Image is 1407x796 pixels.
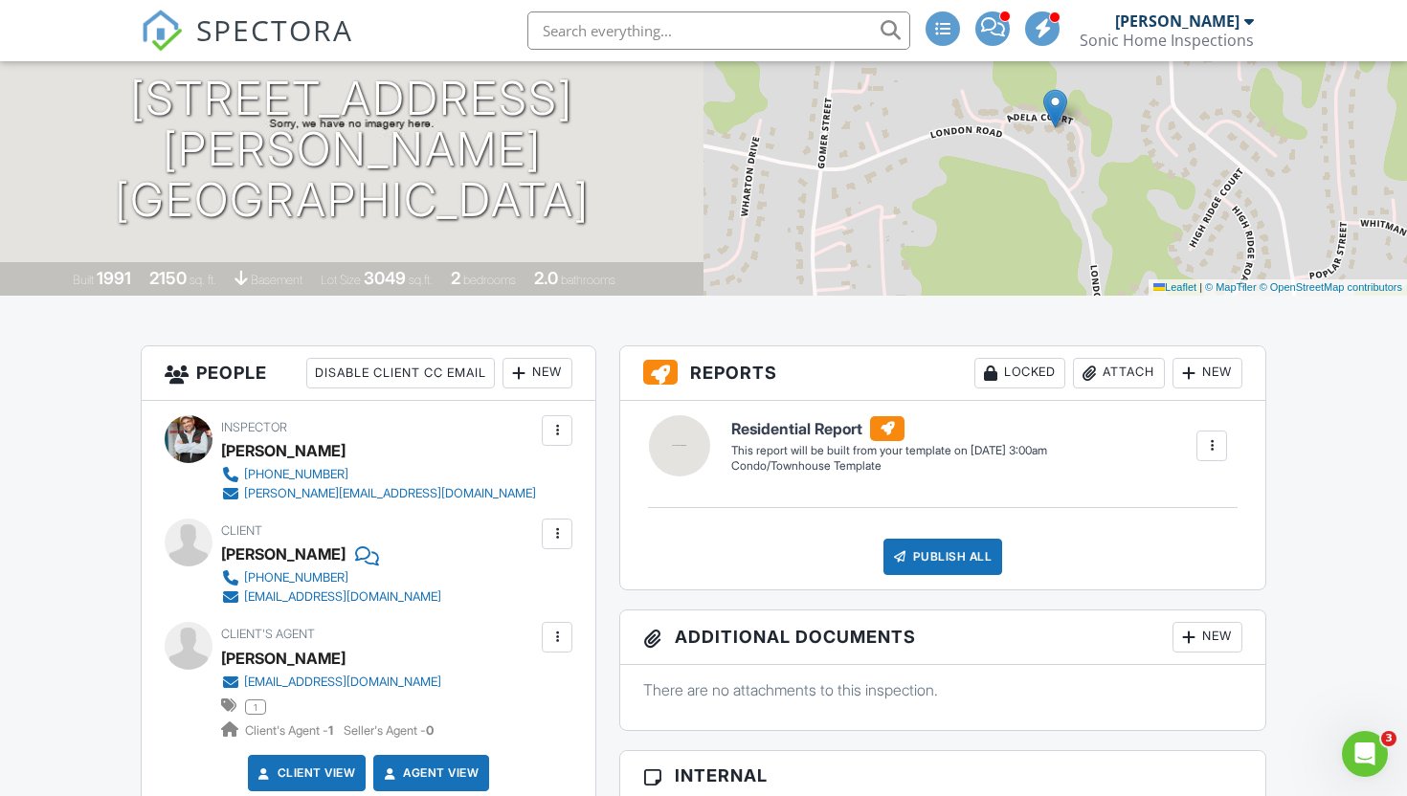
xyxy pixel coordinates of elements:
[1073,358,1165,388] div: Attach
[244,589,441,605] div: [EMAIL_ADDRESS][DOMAIN_NAME]
[221,465,536,484] a: [PHONE_NUMBER]
[1205,281,1257,293] a: © MapTiler
[620,346,1265,401] h3: Reports
[245,723,336,738] span: Client's Agent -
[1199,281,1202,293] span: |
[1115,11,1239,31] div: [PERSON_NAME]
[73,273,94,287] span: Built
[251,273,302,287] span: basement
[409,273,433,287] span: sq.ft.
[221,420,287,434] span: Inspector
[344,723,434,738] span: Seller's Agent -
[561,273,615,287] span: bathrooms
[364,268,406,288] div: 3049
[142,346,595,401] h3: People
[1342,731,1388,777] iframe: Intercom live chat
[221,568,441,587] a: [PHONE_NUMBER]
[1260,281,1402,293] a: © OpenStreetMap contributors
[451,268,460,288] div: 2
[1172,622,1242,652] div: New
[974,358,1065,388] div: Locked
[1043,89,1067,128] img: Marker
[244,570,348,586] div: [PHONE_NUMBER]
[883,539,1003,575] div: Publish All
[31,74,673,225] h1: [STREET_ADDRESS][PERSON_NAME] [GEOGRAPHIC_DATA]
[731,416,1047,441] h6: Residential Report
[426,723,434,738] strong: 0
[221,627,315,641] span: Client's Agent
[502,358,572,388] div: New
[221,540,346,568] div: [PERSON_NAME]
[527,11,910,50] input: Search everything...
[731,443,1047,458] div: This report will be built from your template on [DATE] 3:00am
[221,436,346,465] div: [PERSON_NAME]
[245,699,266,715] span: 1
[244,486,536,501] div: [PERSON_NAME][EMAIL_ADDRESS][DOMAIN_NAME]
[321,273,361,287] span: Lot Size
[221,587,441,607] a: [EMAIL_ADDRESS][DOMAIN_NAME]
[141,26,353,66] a: SPECTORA
[643,679,1242,700] p: There are no attachments to this inspection.
[190,273,216,287] span: sq. ft.
[149,268,187,288] div: 2150
[196,10,353,50] span: SPECTORA
[221,523,262,538] span: Client
[1172,358,1242,388] div: New
[244,674,441,690] div: [EMAIL_ADDRESS][DOMAIN_NAME]
[244,467,348,482] div: [PHONE_NUMBER]
[1153,281,1196,293] a: Leaflet
[221,673,441,692] a: [EMAIL_ADDRESS][DOMAIN_NAME]
[1381,731,1396,746] span: 3
[328,723,333,738] strong: 1
[380,763,479,783] a: Agent View
[141,10,183,52] img: The Best Home Inspection Software - Spectora
[731,458,1047,475] div: Condo/Townhouse Template
[534,268,558,288] div: 2.0
[255,763,356,783] a: Client View
[221,644,346,673] a: [PERSON_NAME]
[1080,31,1254,50] div: Sonic Home Inspections
[306,358,495,388] div: Disable Client CC Email
[97,268,131,288] div: 1991
[463,273,516,287] span: bedrooms
[620,610,1265,665] h3: Additional Documents
[221,484,536,503] a: [PERSON_NAME][EMAIL_ADDRESS][DOMAIN_NAME]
